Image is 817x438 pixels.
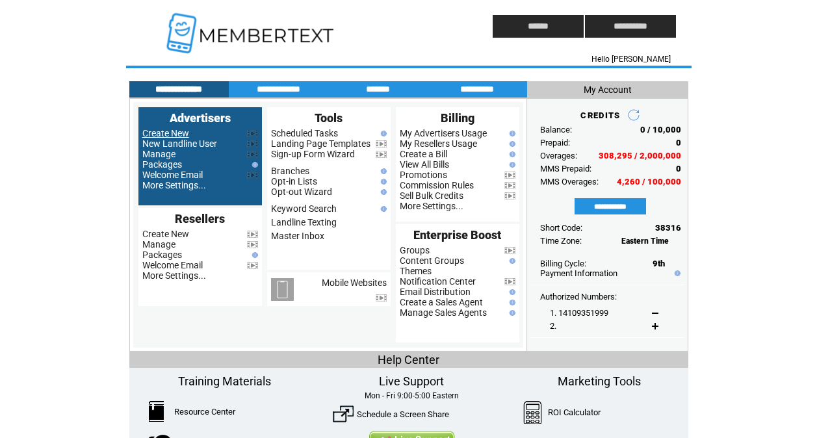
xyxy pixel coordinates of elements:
a: Themes [400,266,432,276]
img: help.gif [249,252,258,258]
span: Balance: [540,125,572,135]
a: Manage [142,149,175,159]
img: ScreenShare.png [333,404,354,424]
a: Payment Information [540,268,617,278]
a: New Landline User [142,138,217,149]
img: help.gif [378,206,387,212]
img: help.gif [506,310,515,316]
span: Billing [441,111,474,125]
span: 1. 14109351999 [550,308,608,318]
img: Calculator.png [523,401,543,424]
span: Help Center [378,353,439,367]
span: Live Support [379,374,444,388]
img: help.gif [378,131,387,136]
a: Mobile Websites [322,277,387,288]
img: video.png [504,192,515,200]
img: video.png [504,247,515,254]
a: More Settings... [142,180,206,190]
img: mobile-websites.png [271,278,294,301]
a: View All Bills [400,159,449,170]
a: Sell Bulk Credits [400,190,463,201]
a: Keyword Search [271,203,337,214]
img: video.png [504,172,515,179]
span: Overages: [540,151,577,161]
img: help.gif [671,270,681,276]
span: Time Zone: [540,236,582,246]
a: My Resellers Usage [400,138,477,149]
a: ROI Calculator [548,407,601,417]
a: My Advertisers Usage [400,128,487,138]
a: Resource Center [174,407,235,417]
a: Scheduled Tasks [271,128,338,138]
a: Welcome Email [142,260,203,270]
span: 38316 [655,223,681,233]
a: Content Groups [400,255,464,266]
a: Create New [142,229,189,239]
span: Advertisers [170,111,231,125]
img: video.png [376,140,387,148]
a: Landline Texting [271,217,337,227]
span: Billing Cycle: [540,259,586,268]
span: 4,260 / 100,000 [617,177,681,187]
a: Create a Bill [400,149,447,159]
a: Sign-up Form Wizard [271,149,355,159]
a: Create New [142,128,189,138]
span: Tools [315,111,343,125]
a: Groups [400,245,430,255]
img: help.gif [506,162,515,168]
a: Packages [142,250,182,260]
a: Welcome Email [142,170,203,180]
a: Opt-out Wizard [271,187,332,197]
img: help.gif [378,189,387,195]
img: video.png [247,172,258,179]
a: Manage [142,239,175,250]
span: Enterprise Boost [413,228,501,242]
span: Short Code: [540,223,582,233]
img: video.png [247,241,258,248]
span: Resellers [175,212,225,225]
span: Marketing Tools [558,374,641,388]
img: ResourceCenter.png [149,401,164,422]
span: CREDITS [580,110,620,120]
span: Hello [PERSON_NAME] [591,55,671,64]
span: Prepaid: [540,138,570,148]
span: MMS Overages: [540,177,599,187]
a: Opt-in Lists [271,176,317,187]
span: Mon - Fri 9:00-5:00 Eastern [365,391,459,400]
img: help.gif [506,131,515,136]
a: Promotions [400,170,447,180]
img: video.png [247,262,258,269]
span: 9th [653,259,665,268]
span: 308,295 / 2,000,000 [599,151,681,161]
a: Packages [142,159,182,170]
img: video.png [247,231,258,238]
img: help.gif [506,300,515,305]
img: help.gif [506,258,515,264]
img: video.png [247,130,258,137]
img: video.png [376,294,387,302]
a: Master Inbox [271,231,324,241]
span: MMS Prepaid: [540,164,591,174]
span: 2. [550,321,556,331]
a: Manage Sales Agents [400,307,487,318]
img: video.png [504,182,515,189]
span: 0 / 10,000 [640,125,681,135]
span: 0 [676,164,681,174]
img: help.gif [506,289,515,295]
span: 0 [676,138,681,148]
img: video.png [247,140,258,148]
a: Commission Rules [400,180,474,190]
a: Email Distribution [400,287,471,297]
a: Landing Page Templates [271,138,370,149]
img: help.gif [506,151,515,157]
span: Authorized Numbers: [540,292,617,302]
span: Eastern Time [621,237,669,246]
img: help.gif [249,162,258,168]
span: Training Materials [178,374,271,388]
a: Notification Center [400,276,476,287]
a: Create a Sales Agent [400,297,483,307]
img: help.gif [506,141,515,147]
img: help.gif [378,179,387,185]
a: More Settings... [400,201,463,211]
img: video.png [504,278,515,285]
